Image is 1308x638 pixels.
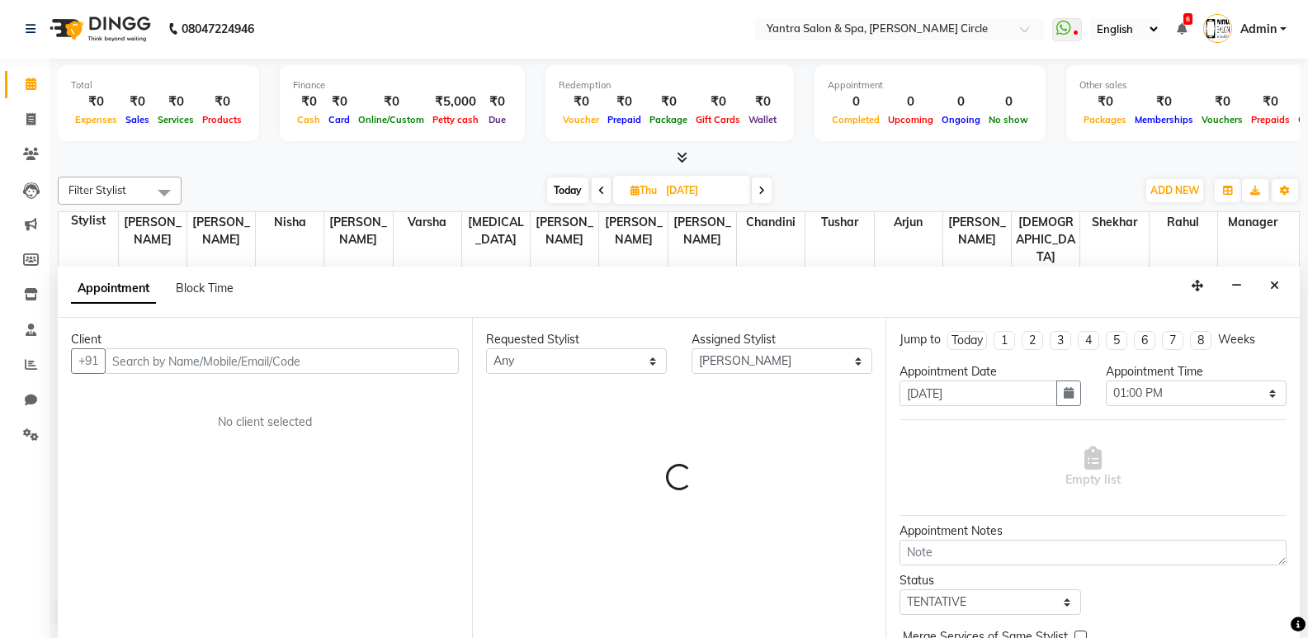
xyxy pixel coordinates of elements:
[1134,331,1155,350] li: 6
[394,212,461,233] span: Varsha
[187,212,255,250] span: [PERSON_NAME]
[153,92,198,111] div: ₹0
[198,92,246,111] div: ₹0
[1079,114,1131,125] span: Packages
[1183,13,1192,25] span: 6
[198,114,246,125] span: Products
[71,348,106,374] button: +91
[324,212,392,250] span: [PERSON_NAME]
[985,92,1032,111] div: 0
[900,331,941,348] div: Jump to
[153,114,198,125] span: Services
[71,114,121,125] span: Expenses
[1131,114,1197,125] span: Memberships
[293,92,324,111] div: ₹0
[1197,114,1247,125] span: Vouchers
[937,114,985,125] span: Ongoing
[484,114,510,125] span: Due
[603,114,645,125] span: Prepaid
[293,114,324,125] span: Cash
[828,78,1032,92] div: Appointment
[1190,331,1211,350] li: 8
[1218,212,1287,233] span: Manager
[875,212,942,233] span: Arjun
[951,332,983,349] div: Today
[737,212,805,233] span: Chandini
[744,92,781,111] div: ₹0
[900,380,1056,406] input: yyyy-mm-dd
[603,92,645,111] div: ₹0
[462,212,530,250] span: [MEDICAL_DATA]
[105,348,459,374] input: Search by Name/Mobile/Email/Code
[1240,21,1277,38] span: Admin
[900,522,1287,540] div: Appointment Notes
[692,92,744,111] div: ₹0
[1247,114,1294,125] span: Prepaids
[884,114,937,125] span: Upcoming
[293,78,512,92] div: Finance
[900,572,1080,589] div: Status
[1012,212,1079,267] span: [DEMOGRAPHIC_DATA]
[71,92,121,111] div: ₹0
[1080,212,1148,233] span: Shekhar
[111,414,419,431] div: No client selected
[943,212,1011,250] span: [PERSON_NAME]
[483,92,512,111] div: ₹0
[559,78,781,92] div: Redemption
[71,274,156,304] span: Appointment
[599,212,667,250] span: [PERSON_NAME]
[884,92,937,111] div: 0
[1218,331,1255,348] div: Weeks
[937,92,985,111] div: 0
[354,114,428,125] span: Online/Custom
[661,178,744,203] input: 2025-09-04
[68,183,126,196] span: Filter Stylist
[828,92,884,111] div: 0
[559,92,603,111] div: ₹0
[645,92,692,111] div: ₹0
[985,114,1032,125] span: No show
[428,92,483,111] div: ₹5,000
[559,114,603,125] span: Voucher
[182,6,254,52] b: 08047224946
[59,212,118,229] div: Stylist
[354,92,428,111] div: ₹0
[1022,331,1043,350] li: 2
[121,114,153,125] span: Sales
[428,114,483,125] span: Petty cash
[1197,92,1247,111] div: ₹0
[1079,92,1131,111] div: ₹0
[1247,92,1294,111] div: ₹0
[668,212,736,250] span: [PERSON_NAME]
[1162,331,1183,350] li: 7
[1078,331,1099,350] li: 4
[121,92,153,111] div: ₹0
[71,78,246,92] div: Total
[324,92,354,111] div: ₹0
[71,331,459,348] div: Client
[119,212,187,250] span: [PERSON_NAME]
[805,212,873,233] span: Tushar
[324,114,354,125] span: Card
[1263,273,1287,299] button: Close
[645,114,692,125] span: Package
[900,363,1080,380] div: Appointment Date
[692,331,872,348] div: Assigned Stylist
[1203,14,1232,43] img: Admin
[1150,184,1199,196] span: ADD NEW
[42,6,155,52] img: logo
[176,281,234,295] span: Block Time
[1150,212,1217,233] span: Rahul
[1065,447,1121,489] span: Empty list
[531,212,598,250] span: [PERSON_NAME]
[1050,331,1071,350] li: 3
[1177,21,1187,36] a: 6
[1146,179,1203,202] button: ADD NEW
[1106,363,1287,380] div: Appointment Time
[256,212,323,233] span: Nisha
[744,114,781,125] span: Wallet
[547,177,588,203] span: Today
[692,114,744,125] span: Gift Cards
[486,331,667,348] div: Requested Stylist
[1131,92,1197,111] div: ₹0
